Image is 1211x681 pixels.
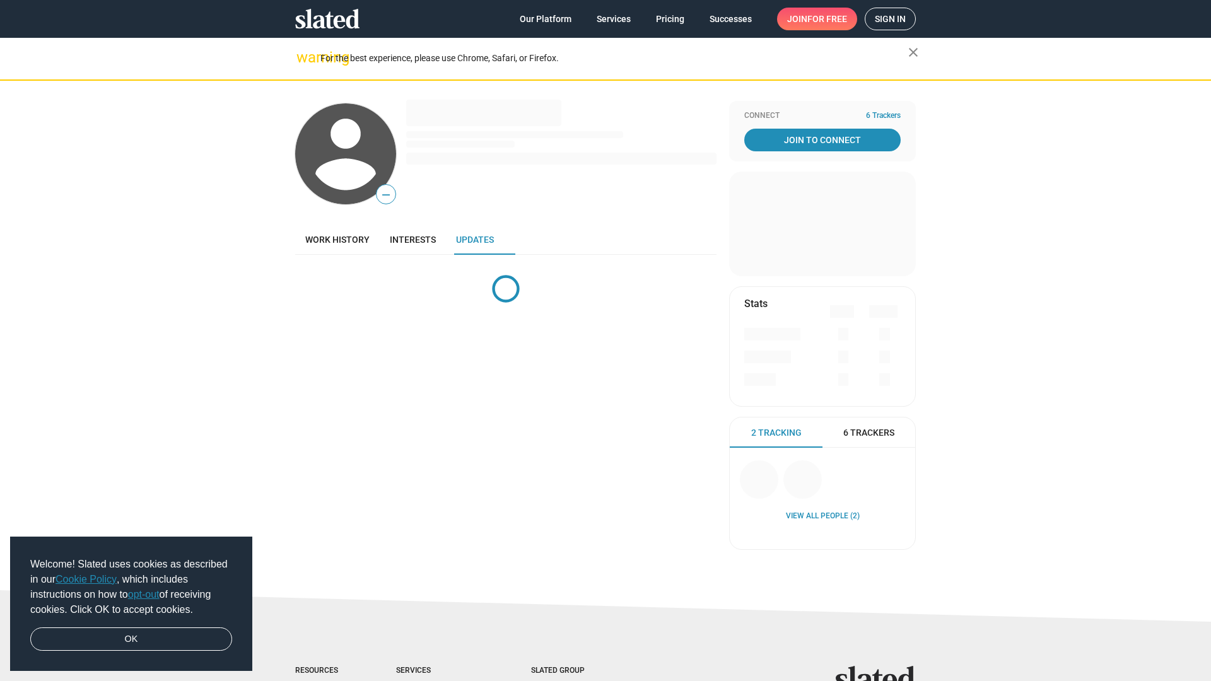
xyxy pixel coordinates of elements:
[807,8,847,30] span: for free
[128,589,160,600] a: opt-out
[843,427,894,439] span: 6 Trackers
[875,8,906,30] span: Sign in
[656,8,684,30] span: Pricing
[56,574,117,585] a: Cookie Policy
[786,511,860,521] a: View all People (2)
[295,224,380,255] a: Work history
[296,50,312,65] mat-icon: warning
[597,8,631,30] span: Services
[30,557,232,617] span: Welcome! Slated uses cookies as described in our , which includes instructions on how to of recei...
[906,45,921,60] mat-icon: close
[510,8,582,30] a: Our Platform
[531,666,617,676] div: Slated Group
[305,235,370,245] span: Work history
[10,537,252,672] div: cookieconsent
[380,224,446,255] a: Interests
[751,427,802,439] span: 2 Tracking
[646,8,694,30] a: Pricing
[396,666,481,676] div: Services
[744,297,768,310] mat-card-title: Stats
[777,8,857,30] a: Joinfor free
[456,235,494,245] span: Updates
[744,111,901,121] div: Connect
[865,8,916,30] a: Sign in
[747,129,898,151] span: Join To Connect
[520,8,571,30] span: Our Platform
[744,129,901,151] a: Join To Connect
[390,235,436,245] span: Interests
[320,50,908,67] div: For the best experience, please use Chrome, Safari, or Firefox.
[446,224,504,255] a: Updates
[787,8,847,30] span: Join
[30,627,232,651] a: dismiss cookie message
[295,666,346,676] div: Resources
[699,8,762,30] a: Successes
[710,8,752,30] span: Successes
[587,8,641,30] a: Services
[866,111,901,121] span: 6 Trackers
[377,187,395,203] span: —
